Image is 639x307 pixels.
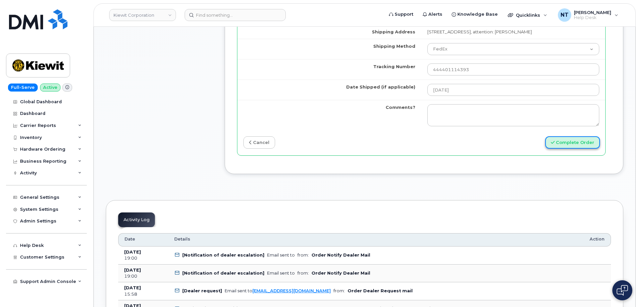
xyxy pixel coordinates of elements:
b: Order Notify Dealer Mail [311,271,370,276]
b: Order Notify Dealer Mail [311,253,370,258]
th: Action [584,233,611,247]
label: Comments? [386,104,415,111]
label: Date Shipped (if applicable) [346,84,415,90]
span: Quicklinks [516,12,540,18]
span: Date [125,236,135,242]
span: Knowledge Base [457,11,498,18]
b: [DATE] [124,268,141,273]
a: Knowledge Base [447,8,502,21]
span: NT [561,11,569,19]
div: Email sent to [267,271,295,276]
b: [Notification of dealer escalation] [182,271,264,276]
b: [DATE] [124,285,141,290]
label: Tracking Number [373,63,415,70]
button: Complete Order [545,136,600,149]
span: from: [334,288,345,293]
div: Quicklinks [503,8,552,22]
a: Alerts [418,8,447,21]
div: Email sent to [225,288,331,293]
label: Shipping Method [373,43,415,49]
input: Find something... [185,9,286,21]
div: 15:58 [124,291,162,297]
a: Support [384,8,418,21]
span: Alerts [428,11,442,18]
label: Shipping Address [372,29,415,35]
b: Order Dealer Request mail [348,288,413,293]
span: Details [174,236,190,242]
span: from: [297,271,309,276]
a: cancel [243,136,275,149]
b: [Notification of dealer escalation] [182,253,264,258]
a: [EMAIL_ADDRESS][DOMAIN_NAME] [252,288,331,293]
div: Email sent to [267,253,295,258]
div: 19:00 [124,273,162,279]
span: [PERSON_NAME] [574,10,611,15]
div: 19:00 [124,255,162,261]
span: Help Desk [574,15,611,20]
img: Open chat [617,285,628,296]
td: [STREET_ADDRESS], attention: [PERSON_NAME] [421,24,605,39]
b: [DATE] [124,250,141,255]
div: Nicholas Taylor [553,8,623,22]
span: Support [395,11,413,18]
span: from: [297,253,309,258]
b: [Dealer request] [182,288,222,293]
a: Kiewit Corporation [109,9,176,21]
